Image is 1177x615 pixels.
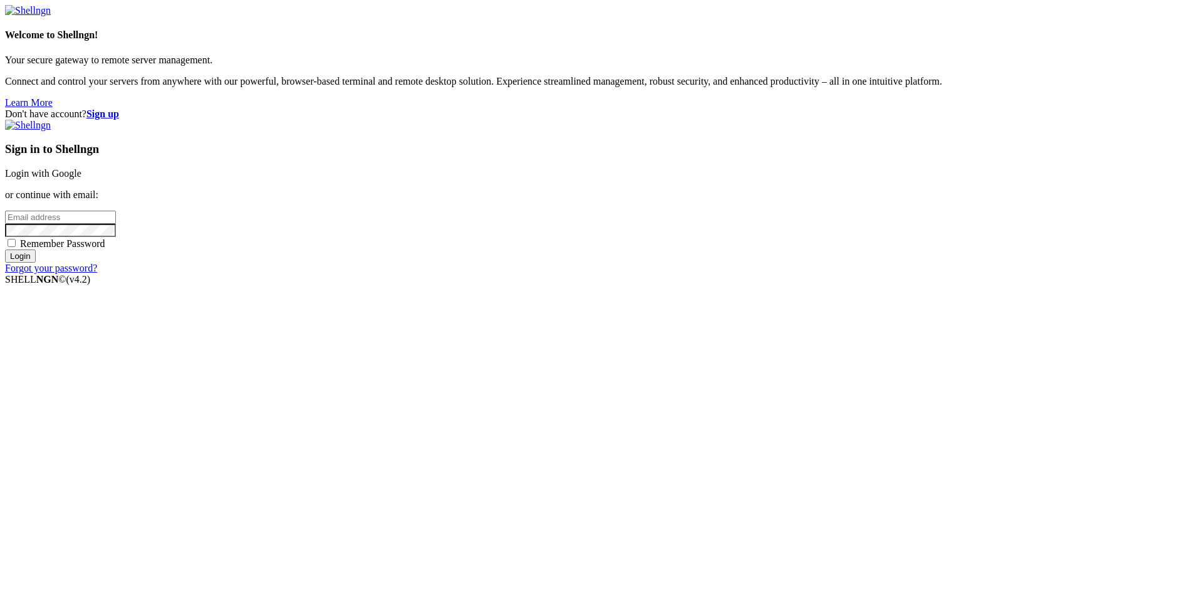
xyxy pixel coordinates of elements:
a: Login with Google [5,168,81,179]
input: Email address [5,211,116,224]
a: Forgot your password? [5,263,97,273]
a: Sign up [86,108,119,119]
p: Connect and control your servers from anywhere with our powerful, browser-based terminal and remo... [5,76,1172,87]
b: NGN [36,274,59,285]
p: Your secure gateway to remote server management. [5,55,1172,66]
span: Remember Password [20,238,105,249]
img: Shellngn [5,120,51,131]
div: Don't have account? [5,108,1172,120]
a: Learn More [5,97,53,108]
span: SHELL © [5,274,90,285]
h4: Welcome to Shellngn! [5,29,1172,41]
p: or continue with email: [5,189,1172,201]
span: 4.2.0 [66,274,91,285]
input: Login [5,250,36,263]
input: Remember Password [8,239,16,247]
img: Shellngn [5,5,51,16]
h3: Sign in to Shellngn [5,142,1172,156]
